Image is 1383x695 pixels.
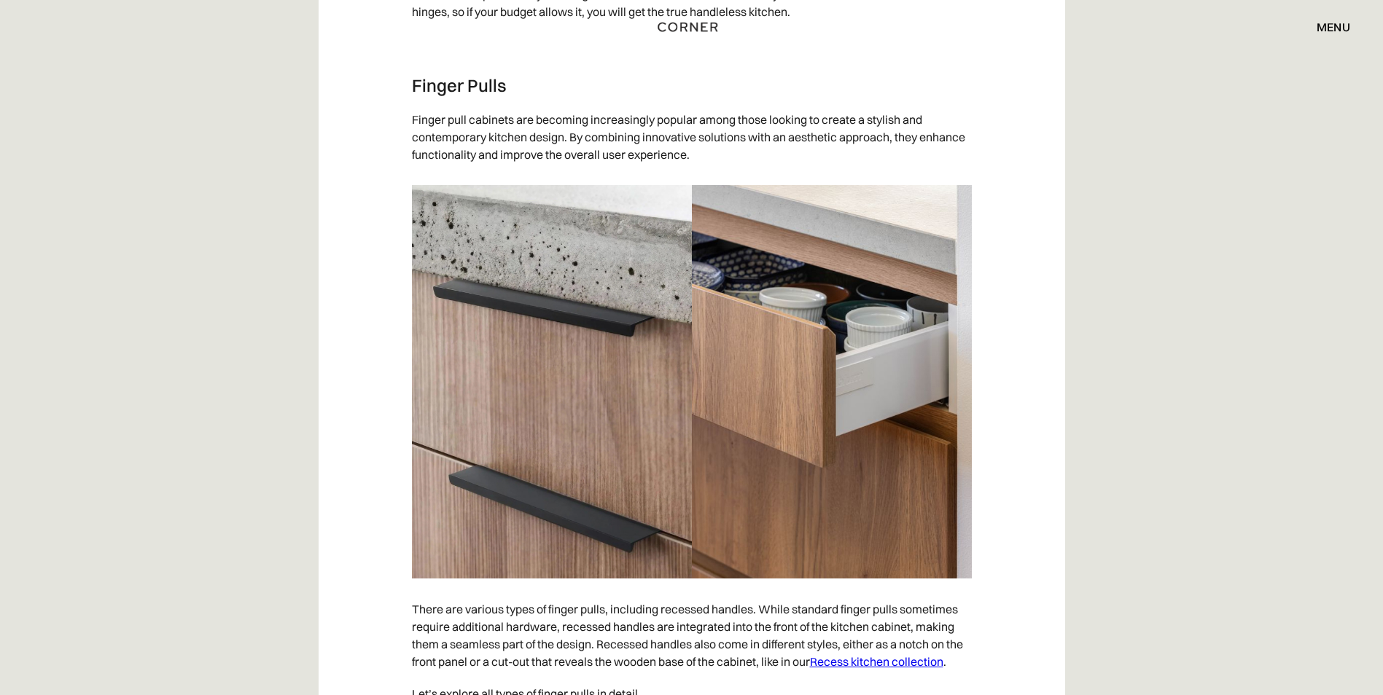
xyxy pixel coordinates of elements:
a: Recess kitchen collection [810,654,943,669]
div: menu [1317,21,1350,33]
div: menu [1302,15,1350,39]
p: There are various types of finger pulls, including recessed handles. While standard finger pulls ... [412,593,972,678]
p: Finger pull cabinets are becoming increasingly popular among those looking to create a stylish an... [412,103,972,170]
a: home [639,17,744,36]
h3: Finger Pulls [412,74,972,96]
